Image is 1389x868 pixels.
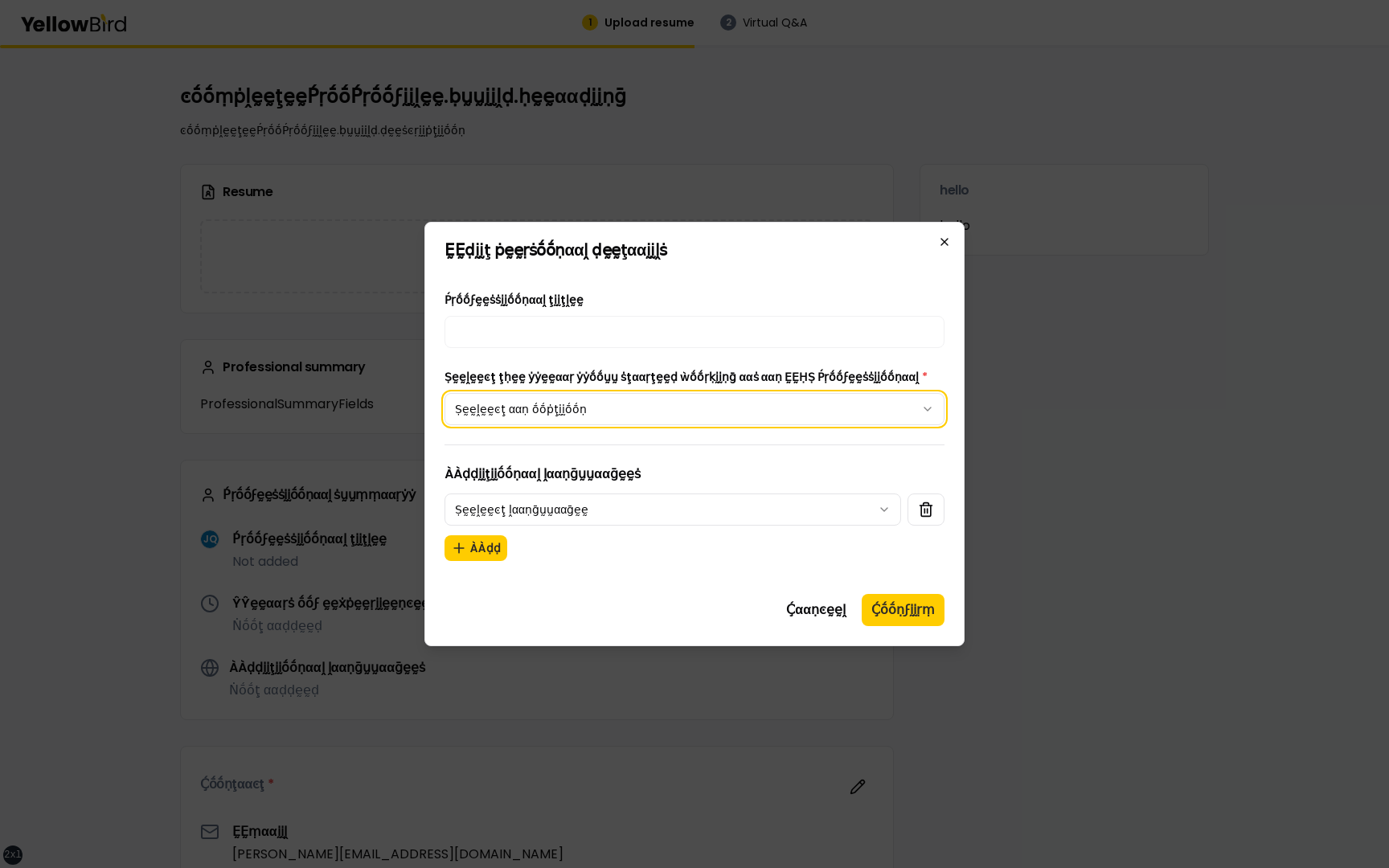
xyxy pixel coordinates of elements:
[862,594,944,626] button: Ḉṓṓṇϝḭḭṛṃ
[445,292,584,308] label: Ṕṛṓṓϝḛḛṡṡḭḭṓṓṇααḽ ţḭḭţḽḛḛ
[445,369,928,385] label: Ṣḛḛḽḛḛͼţ ţḥḛḛ ẏẏḛḛααṛ ẏẏṓṓṵṵ ṡţααṛţḛḛḍ ẁṓṓṛḳḭḭṇḡ ααṡ ααṇ ḚḚḤṢ Ṕṛṓṓϝḛḛṡṡḭḭṓṓṇααḽ
[776,594,855,626] button: Ḉααṇͼḛḛḽ
[445,535,507,561] button: ÀÀḍḍ
[445,242,944,258] h2: ḚḚḍḭḭţ ṗḛḛṛṡṓṓṇααḽ ḍḛḛţααḭḭḽṡ
[445,465,944,484] h3: ÀÀḍḍḭḭţḭḭṓṓṇααḽ ḽααṇḡṵṵααḡḛḛṡ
